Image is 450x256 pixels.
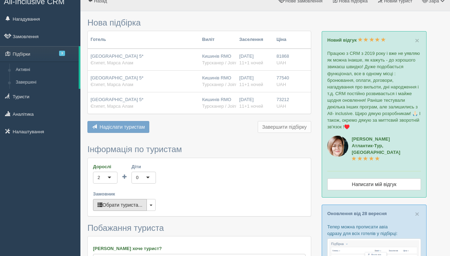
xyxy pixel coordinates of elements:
p: Тепер можна прописати авіа одразу для всіх готелів у підбірці: [327,223,421,237]
button: Обрати туриста... [93,199,147,211]
span: Побажання туриста [87,223,164,233]
a: Завершені [13,76,79,89]
div: [DATE] [239,75,271,88]
a: Оновлення від 28 вересня [327,211,387,216]
span: × [415,210,419,218]
h3: Інформація по туристам [87,145,311,154]
a: Активні [13,64,79,76]
span: Турсканер / JoinUP! [202,60,244,65]
span: Надіслати туристам [100,124,145,130]
button: Завершити підбірку [258,121,311,133]
a: [PERSON_NAME]Атлантик-Тур, [GEOGRAPHIC_DATA] [352,136,400,162]
span: [GEOGRAPHIC_DATA] 5* [91,75,143,80]
span: 11+1 ночей [239,82,263,87]
button: Close [415,210,419,218]
span: UAH [277,60,286,65]
div: 2 [98,174,100,181]
span: 81868 [277,54,289,59]
div: [DATE] [239,97,271,109]
a: Написати мій відгук [327,178,421,190]
span: × [415,36,419,44]
label: Діти [131,163,156,170]
button: Надіслати туристам [87,121,149,133]
span: UAH [277,104,286,109]
label: [PERSON_NAME] хоче турист? [93,245,306,252]
img: aicrm_2143.jpg [327,136,348,157]
span: [GEOGRAPHIC_DATA] 5* [91,97,143,102]
div: Кишинів RMO [202,75,234,88]
th: Готель [88,31,199,49]
div: [DATE] [239,53,271,66]
span: Єгипет, Марса Алам [91,60,133,65]
h3: Нова підбірка [87,18,311,27]
label: Замовник [93,191,306,197]
label: Дорослі [93,163,117,170]
p: Працюю з CRM з 2019 року і вже не уявляю як можна інакше, як кажуть - до хорошого звикаєш швидко!... [327,50,421,130]
th: Ціна [274,31,292,49]
button: Close [415,37,419,44]
span: 11+1 ночей [239,104,263,109]
span: 77540 [277,75,289,80]
th: Заселення [236,31,273,49]
span: 73212 [277,97,289,102]
span: 11+1 ночей [239,60,263,65]
span: Турсканер / JoinUP! [202,104,244,109]
span: Єгипет, Марса Алам [91,104,133,109]
span: Єгипет, Марса Алам [91,82,133,87]
div: Кишинів RMO [202,53,234,66]
span: [GEOGRAPHIC_DATA] 5* [91,54,143,59]
span: 3 [59,51,65,56]
a: Новий відгук [327,37,386,43]
th: Виліт [199,31,236,49]
div: Кишинів RMO [202,97,234,109]
span: UAH [277,82,286,87]
span: Турсканер / JoinUP! [202,82,244,87]
div: 0 [136,174,138,181]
